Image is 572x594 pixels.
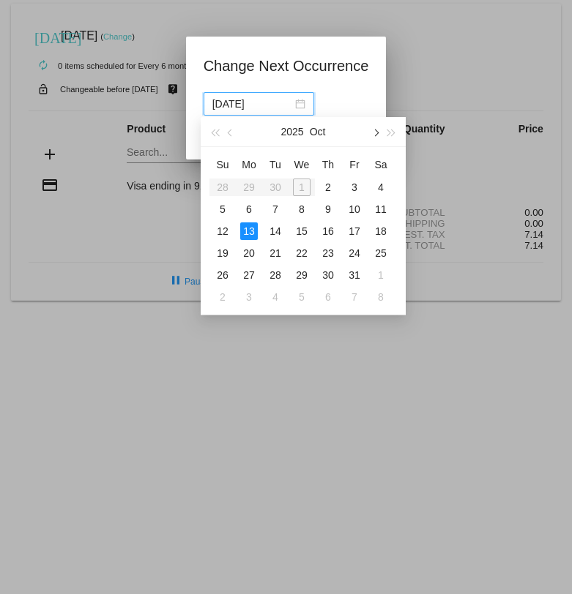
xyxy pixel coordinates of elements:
div: 18 [372,222,390,240]
th: Tue [262,153,289,176]
div: 7 [267,200,284,218]
td: 11/8/2025 [368,286,394,308]
td: 10/2/2025 [315,176,341,198]
td: 10/23/2025 [315,242,341,264]
td: 10/12/2025 [209,220,236,242]
td: 10/5/2025 [209,198,236,220]
td: 11/2/2025 [209,286,236,308]
td: 10/8/2025 [289,198,315,220]
td: 11/6/2025 [315,286,341,308]
div: 30 [319,266,337,284]
div: 2 [214,288,231,306]
div: 17 [346,222,363,240]
td: 10/30/2025 [315,264,341,286]
div: 29 [293,266,311,284]
div: 14 [267,222,284,240]
td: 10/7/2025 [262,198,289,220]
div: 27 [240,266,258,284]
td: 10/3/2025 [341,176,368,198]
button: Oct [310,117,326,146]
td: 10/20/2025 [236,242,262,264]
div: 9 [319,200,337,218]
td: 11/7/2025 [341,286,368,308]
div: 31 [346,266,363,284]
td: 10/25/2025 [368,242,394,264]
th: Sat [368,153,394,176]
div: 20 [240,244,258,262]
div: 2 [319,178,337,196]
div: 22 [293,244,311,262]
td: 10/21/2025 [262,242,289,264]
div: 8 [293,200,311,218]
td: 10/26/2025 [209,264,236,286]
div: 19 [214,244,231,262]
button: Previous month (PageUp) [223,117,239,146]
th: Mon [236,153,262,176]
div: 15 [293,222,311,240]
div: 28 [267,266,284,284]
td: 10/10/2025 [341,198,368,220]
button: Last year (Control + left) [207,117,223,146]
div: 1 [372,266,390,284]
td: 10/19/2025 [209,242,236,264]
div: 11 [372,200,390,218]
button: Next year (Control + right) [384,117,400,146]
td: 11/4/2025 [262,286,289,308]
th: Wed [289,153,315,176]
td: 11/5/2025 [289,286,315,308]
td: 11/1/2025 [368,264,394,286]
td: 10/9/2025 [315,198,341,220]
div: 24 [346,244,363,262]
td: 10/18/2025 [368,220,394,242]
th: Fri [341,153,368,176]
td: 11/3/2025 [236,286,262,308]
div: 6 [240,200,258,218]
th: Thu [315,153,341,176]
td: 10/6/2025 [236,198,262,220]
div: 5 [214,200,231,218]
td: 10/31/2025 [341,264,368,286]
h1: Change Next Occurrence [204,54,369,78]
td: 10/13/2025 [236,220,262,242]
td: 10/4/2025 [368,176,394,198]
div: 16 [319,222,337,240]
div: 6 [319,288,337,306]
input: Select date [212,96,292,112]
div: 7 [346,288,363,306]
div: 4 [372,178,390,196]
td: 10/27/2025 [236,264,262,286]
div: 3 [240,288,258,306]
div: 8 [372,288,390,306]
td: 10/14/2025 [262,220,289,242]
td: 10/17/2025 [341,220,368,242]
td: 10/28/2025 [262,264,289,286]
div: 12 [214,222,231,240]
div: 26 [214,266,231,284]
td: 10/16/2025 [315,220,341,242]
td: 10/22/2025 [289,242,315,264]
div: 23 [319,244,337,262]
div: 5 [293,288,311,306]
div: 21 [267,244,284,262]
div: 10 [346,200,363,218]
button: 2025 [281,117,304,146]
td: 10/11/2025 [368,198,394,220]
td: 10/29/2025 [289,264,315,286]
th: Sun [209,153,236,176]
button: Next month (PageDown) [367,117,383,146]
div: 13 [240,222,258,240]
td: 10/24/2025 [341,242,368,264]
div: 25 [372,244,390,262]
div: 4 [267,288,284,306]
div: 3 [346,178,363,196]
td: 10/15/2025 [289,220,315,242]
